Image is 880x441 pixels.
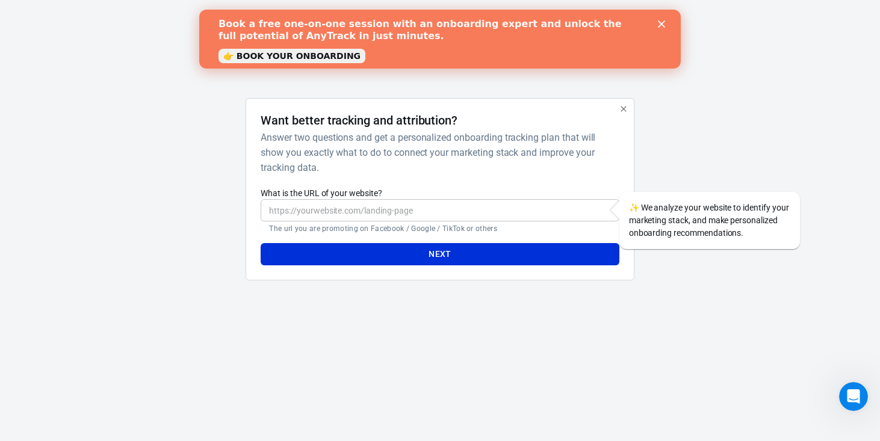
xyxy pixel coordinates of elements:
button: Next [261,243,619,265]
iframe: Intercom live chat [839,382,868,411]
label: What is the URL of your website? [261,187,619,199]
h4: Want better tracking and attribution? [261,113,457,128]
h6: Answer two questions and get a personalized onboarding tracking plan that will show you exactly w... [261,130,614,175]
p: The url you are promoting on Facebook / Google / TikTok or others [269,224,610,233]
input: https://yourwebsite.com/landing-page [261,199,619,221]
div: We analyze your website to identify your marketing stack, and make personalized onboarding recomm... [619,192,800,249]
div: Close [459,11,471,18]
div: AnyTrack [139,19,741,40]
iframe: Intercom live chat banner [199,10,681,69]
span: sparkles [629,203,639,212]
